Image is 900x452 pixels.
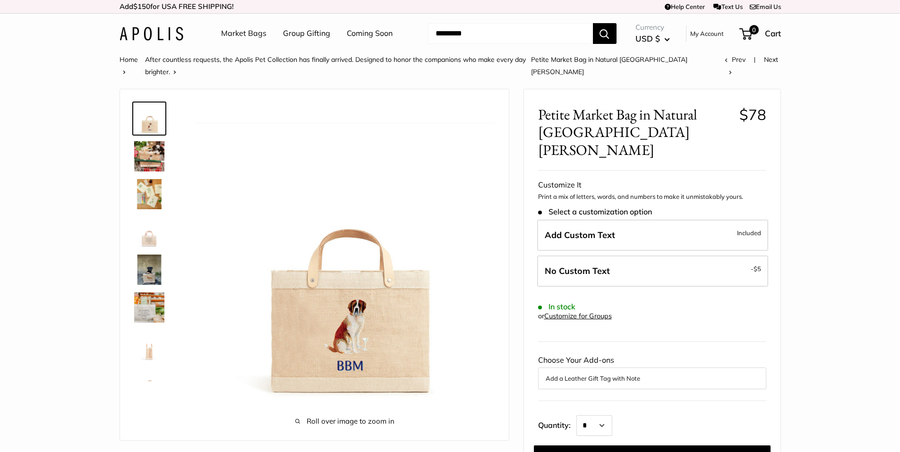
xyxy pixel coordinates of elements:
div: Choose Your Add-ons [538,353,766,389]
p: Print a mix of letters, words, and numbers to make it unmistakably yours. [538,192,766,202]
img: Petite Market Bag in Natural St. Bernard [134,368,164,398]
label: Leave Blank [537,256,768,287]
a: Market Bags [221,26,266,41]
img: Petite Market Bag in Natural St. Bernard [134,255,164,285]
img: description_Seal of authenticity printed on the backside of every bag. [134,217,164,247]
span: Petite Market Bag in Natural [GEOGRAPHIC_DATA][PERSON_NAME] [531,55,687,76]
span: $78 [739,105,766,124]
span: Currency [635,21,670,34]
span: Select a customization option [538,207,652,216]
a: Prev [725,55,746,64]
img: description_Elevated any trip to the market [134,292,164,323]
a: Petite Market Bag in Natural St. Bernard [132,102,166,136]
a: After countless requests, the Apolis Pet Collection has finally arrived. Designed to honor the co... [145,55,526,76]
a: My Account [690,28,724,39]
a: Text Us [713,3,742,10]
a: Group Gifting [283,26,330,41]
span: Roll over image to zoom in [196,415,495,428]
span: Cart [765,28,781,38]
a: Help Center [665,3,705,10]
input: Search... [428,23,593,44]
span: 0 [749,25,758,34]
img: Petite Market Bag in Natural St. Bernard [134,141,164,171]
img: description_The artist's desk in Ventura CA [134,179,164,209]
a: description_Elevated any trip to the market [132,290,166,324]
a: Petite Market Bag in Natural St. Bernard [132,253,166,287]
a: Home [120,55,138,64]
a: Coming Soon [347,26,393,41]
a: Customize for Groups [544,312,612,320]
span: - [751,263,761,274]
span: In stock [538,302,575,311]
span: No Custom Text [545,265,610,276]
button: USD $ [635,31,670,46]
button: Search [593,23,617,44]
span: $5 [754,265,761,273]
a: description_Seal of authenticity printed on the backside of every bag. [132,215,166,249]
a: description_The artist's desk in Ventura CA [132,177,166,211]
a: Petite Market Bag in Natural St. Bernard [132,139,166,173]
span: Add Custom Text [545,230,615,240]
img: description_Side view of the Petite Market Bag [134,330,164,360]
span: $150 [133,2,150,11]
a: description_Side view of the Petite Market Bag [132,328,166,362]
span: USD $ [635,34,660,43]
img: Apolis [120,27,183,41]
span: Included [737,227,761,239]
label: Add Custom Text [537,220,768,251]
div: or [538,310,612,323]
a: Email Us [750,3,781,10]
a: Petite Market Bag in Natural St. Bernard [132,366,166,400]
a: 0 Cart [740,26,781,41]
span: Petite Market Bag in Natural [GEOGRAPHIC_DATA][PERSON_NAME] [538,106,732,159]
img: Petite Market Bag in Natural St. Bernard [196,103,495,402]
nav: Breadcrumb [120,53,725,78]
img: Petite Market Bag in Natural St. Bernard [134,103,164,134]
label: Quantity: [538,412,576,436]
div: Customize It [538,178,766,192]
button: Add a Leather Gift Tag with Note [546,373,759,384]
